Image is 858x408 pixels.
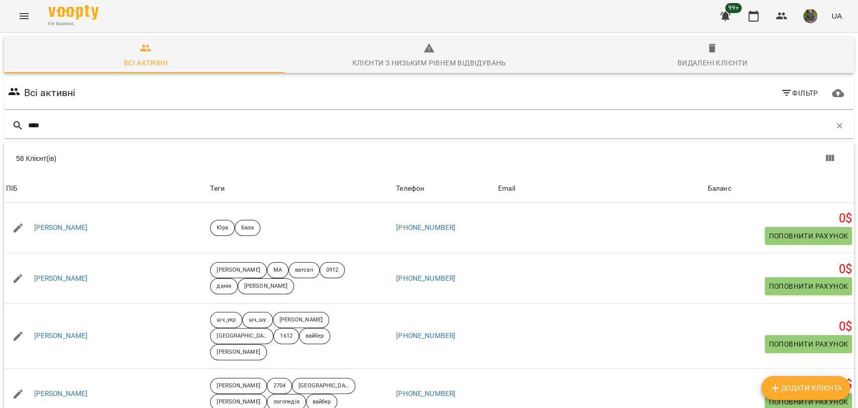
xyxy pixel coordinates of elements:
[124,57,168,69] div: Всі активні
[48,21,99,27] span: For Business
[299,382,349,390] p: [GEOGRAPHIC_DATA]
[273,312,329,328] div: [PERSON_NAME]
[267,262,289,278] div: МА
[273,328,299,344] div: 1612
[818,146,842,171] button: Показати колонки
[396,183,494,195] span: Телефон
[326,266,338,275] p: 0912
[777,84,822,102] button: Фільтр
[242,312,273,328] div: шч_шу
[761,376,850,400] button: Додати клієнта
[320,262,345,278] div: 0912
[48,5,99,20] img: Voopty Logo
[396,223,455,231] a: [PHONE_NUMBER]
[769,280,848,292] span: Поповнити рахунок
[249,316,266,324] p: шч_шу
[396,274,455,282] a: [PHONE_NUMBER]
[217,316,236,324] p: шч_укр
[217,282,231,291] p: данія
[210,278,238,294] div: данія
[34,223,88,233] a: [PERSON_NAME]
[238,278,294,294] div: [PERSON_NAME]
[210,378,266,394] div: [PERSON_NAME]
[292,378,355,394] div: [GEOGRAPHIC_DATA]
[235,220,260,236] div: База
[765,277,852,295] button: Поповнити рахунок
[498,183,515,195] div: Email
[708,377,852,392] h5: 0 $
[217,266,260,275] p: [PERSON_NAME]
[498,183,704,195] span: Email
[498,183,515,195] div: Sort
[396,389,455,397] a: [PHONE_NUMBER]
[12,4,36,28] button: Menu
[34,274,88,284] a: [PERSON_NAME]
[217,332,267,341] p: [GEOGRAPHIC_DATA]
[16,153,437,164] div: 58 Клієнт(ів)
[217,382,260,390] p: [PERSON_NAME]
[831,11,842,21] span: UA
[273,398,300,406] p: логопедія
[210,312,242,328] div: шч_укр
[210,262,266,278] div: [PERSON_NAME]
[313,398,331,406] p: вайбер
[708,211,852,226] h5: 0 $
[299,328,331,344] div: вайбер
[273,266,282,275] p: МА
[781,87,818,99] span: Фільтр
[267,378,292,394] div: 2704
[217,224,228,232] p: Юра
[708,262,852,277] h5: 0 $
[708,183,731,195] div: Sort
[280,332,292,341] p: 1612
[396,183,424,195] div: Телефон
[6,183,18,195] div: ПІБ
[769,382,842,394] span: Додати клієнта
[273,382,285,390] p: 2704
[827,7,846,25] button: UA
[769,396,848,408] span: Поповнити рахунок
[708,319,852,335] h5: 0 $
[765,227,852,245] button: Поповнити рахунок
[210,344,266,360] div: [PERSON_NAME]
[769,230,848,242] span: Поповнити рахунок
[6,183,18,195] div: Sort
[210,328,273,344] div: [GEOGRAPHIC_DATA]
[217,348,260,357] p: [PERSON_NAME]
[244,282,288,291] p: [PERSON_NAME]
[4,142,854,175] div: Table Toolbar
[34,389,88,399] a: [PERSON_NAME]
[352,57,506,69] div: Клієнти з низьким рівнем відвідувань
[396,183,424,195] div: Sort
[210,220,234,236] div: Юра
[6,183,206,195] span: ПІБ
[765,335,852,353] button: Поповнити рахунок
[34,331,88,341] a: [PERSON_NAME]
[708,183,731,195] div: Баланс
[295,266,313,275] p: ватсап
[803,9,817,23] img: 2aca21bda46e2c85bd0f5a74cad084d8.jpg
[217,398,260,406] p: [PERSON_NAME]
[725,3,742,13] span: 99+
[210,183,392,195] div: Теги
[396,332,455,340] a: [PHONE_NUMBER]
[241,224,254,232] p: База
[279,316,323,324] p: [PERSON_NAME]
[769,338,848,350] span: Поповнити рахунок
[289,262,320,278] div: ватсап
[678,57,747,69] div: Видалені клієнти
[708,183,852,195] span: Баланс
[306,332,324,341] p: вайбер
[24,85,76,101] h6: Всі активні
